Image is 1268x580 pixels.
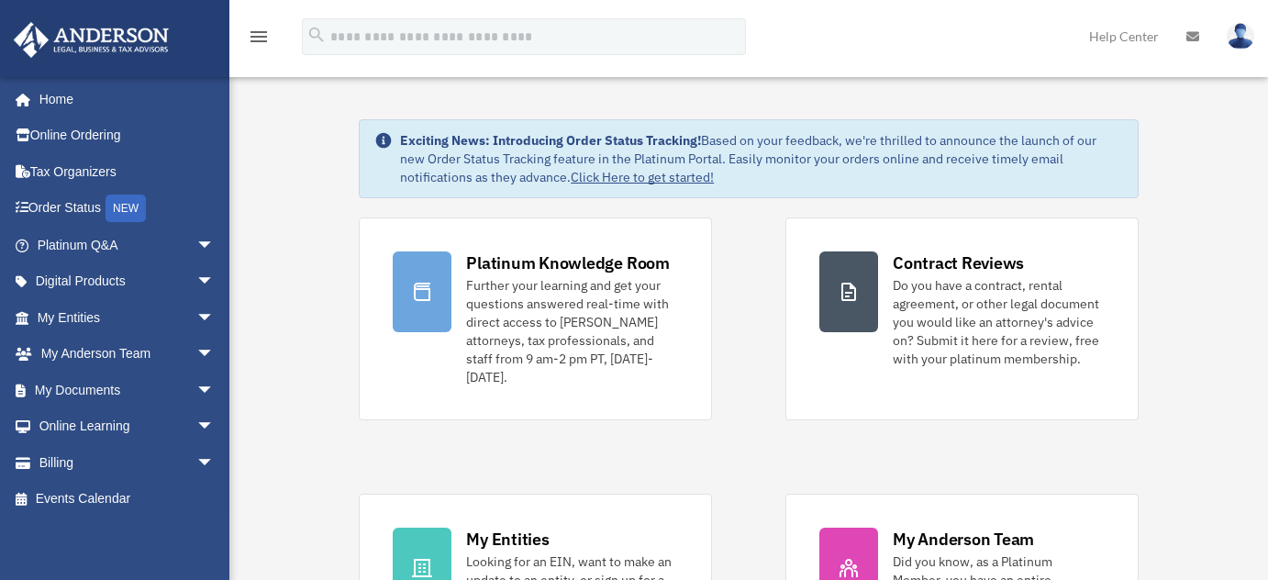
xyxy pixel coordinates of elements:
[196,444,233,482] span: arrow_drop_down
[13,81,233,117] a: Home
[785,217,1139,420] a: Contract Reviews Do you have a contract, rental agreement, or other legal document you would like...
[13,481,242,518] a: Events Calendar
[196,227,233,264] span: arrow_drop_down
[571,169,714,185] a: Click Here to get started!
[13,153,242,190] a: Tax Organizers
[13,336,242,373] a: My Anderson Teamarrow_drop_down
[1227,23,1254,50] img: User Pic
[306,25,327,45] i: search
[893,276,1105,368] div: Do you have a contract, rental agreement, or other legal document you would like an attorney's ad...
[13,190,242,228] a: Order StatusNEW
[13,372,242,408] a: My Documentsarrow_drop_down
[13,227,242,263] a: Platinum Q&Aarrow_drop_down
[106,195,146,222] div: NEW
[466,276,678,386] div: Further your learning and get your questions answered real-time with direct access to [PERSON_NAM...
[196,372,233,409] span: arrow_drop_down
[13,299,242,336] a: My Entitiesarrow_drop_down
[466,528,549,551] div: My Entities
[893,251,1024,274] div: Contract Reviews
[13,263,242,300] a: Digital Productsarrow_drop_down
[400,131,1123,186] div: Based on your feedback, we're thrilled to announce the launch of our new Order Status Tracking fe...
[8,22,174,58] img: Anderson Advisors Platinum Portal
[13,117,242,154] a: Online Ordering
[359,217,712,420] a: Platinum Knowledge Room Further your learning and get your questions answered real-time with dire...
[466,251,670,274] div: Platinum Knowledge Room
[196,299,233,337] span: arrow_drop_down
[400,132,701,149] strong: Exciting News: Introducing Order Status Tracking!
[196,263,233,301] span: arrow_drop_down
[13,444,242,481] a: Billingarrow_drop_down
[196,408,233,446] span: arrow_drop_down
[196,336,233,374] span: arrow_drop_down
[893,528,1034,551] div: My Anderson Team
[248,26,270,48] i: menu
[13,408,242,445] a: Online Learningarrow_drop_down
[248,32,270,48] a: menu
